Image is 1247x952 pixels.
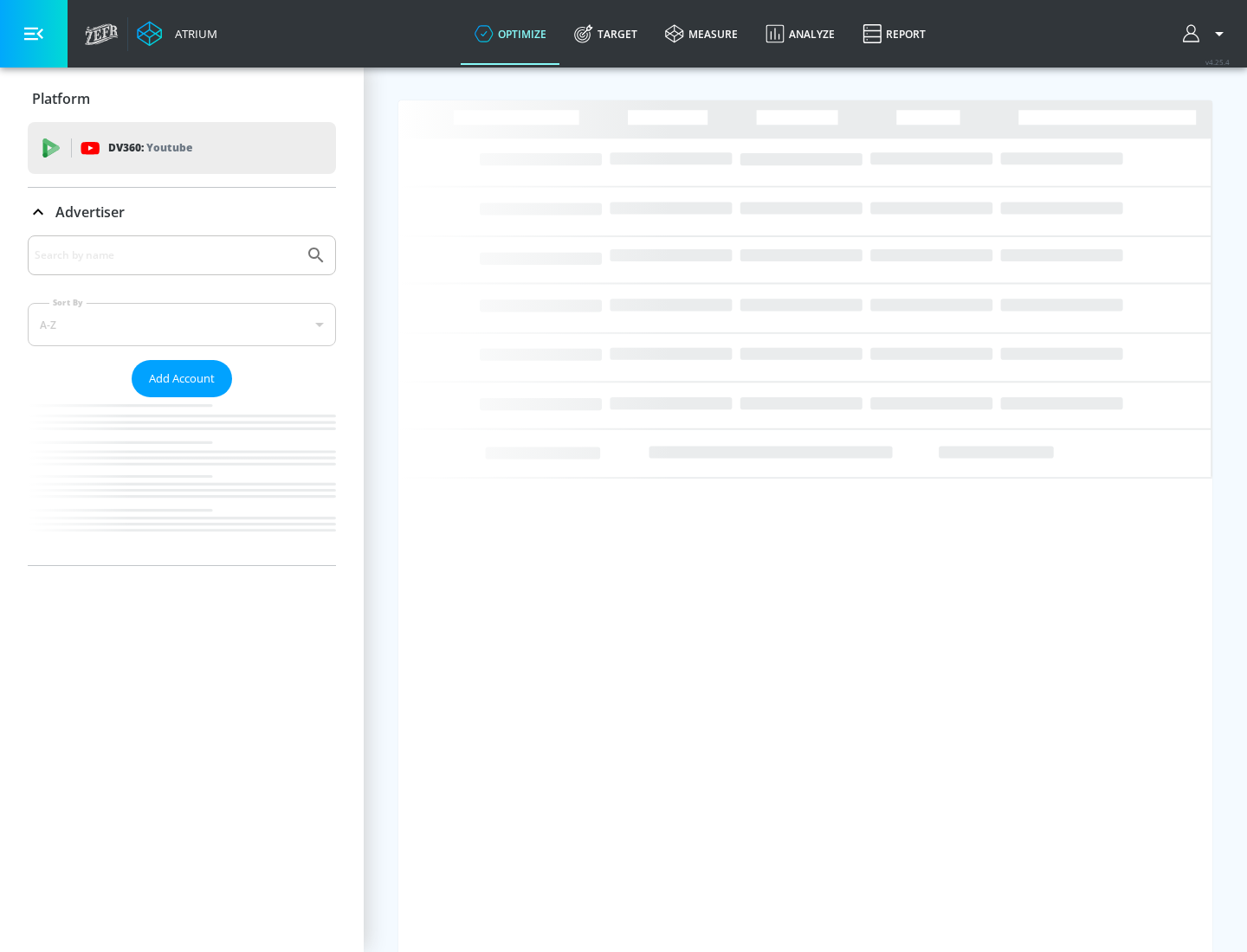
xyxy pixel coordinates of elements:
[168,26,217,42] div: Atrium
[28,397,336,565] nav: list of Advertiser
[28,188,336,236] div: Advertiser
[132,360,232,397] button: Add Account
[560,3,651,65] a: Target
[461,3,560,65] a: optimize
[849,3,940,65] a: Report
[149,369,215,389] span: Add Account
[28,122,336,174] div: DV360: Youtube
[28,74,336,123] div: Platform
[55,203,125,222] p: Advertiser
[28,303,336,346] div: A-Z
[146,138,192,157] p: Youtube
[1205,57,1230,67] span: v 4.25.4
[28,235,336,565] div: Advertiser
[137,21,217,47] a: Atrium
[651,3,752,65] a: measure
[49,297,87,308] label: Sort By
[752,3,849,65] a: Analyze
[35,244,297,267] input: Search by name
[108,138,192,158] p: DV360:
[32,89,90,108] p: Platform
